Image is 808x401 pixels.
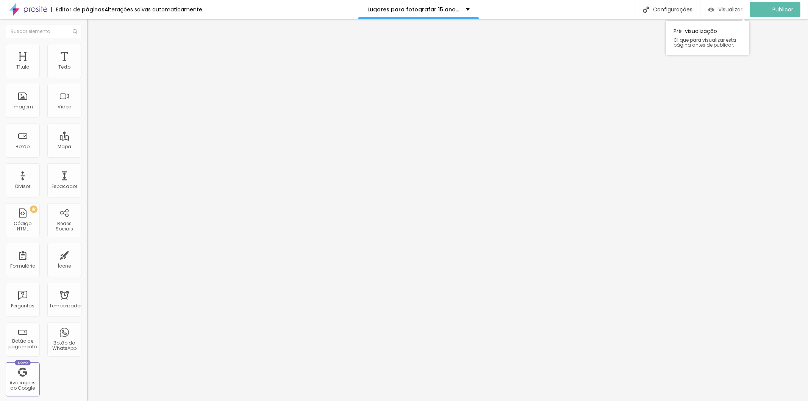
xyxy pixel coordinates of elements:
[10,263,35,269] font: Formulário
[10,379,36,391] font: Avaliações do Google
[9,338,37,349] font: Botão de pagamento
[49,302,82,309] font: Temporizador
[58,64,70,70] font: Texto
[16,64,29,70] font: Título
[105,6,202,13] font: Alterações salvas automaticamente
[58,263,71,269] font: Ícone
[643,6,649,13] img: Ícone
[56,6,105,13] font: Editor de páginas
[15,183,30,190] font: Divisor
[718,6,742,13] font: Visualizar
[708,6,714,13] img: view-1.svg
[700,2,750,17] button: Visualizar
[674,37,736,48] font: Clique para visualizar esta página antes de publicar.
[674,27,717,35] font: Pré-visualização
[16,143,30,150] font: Botão
[750,2,800,17] button: Publicar
[56,220,73,232] font: Redes Sociais
[653,6,692,13] font: Configurações
[18,360,28,365] font: Novo
[52,340,77,351] font: Botão do WhatsApp
[6,25,81,38] input: Buscar elemento
[58,143,71,150] font: Mapa
[367,6,531,13] font: Lugares para fotografar 15 anos em [GEOGRAPHIC_DATA]
[73,29,77,34] img: Ícone
[13,103,33,110] font: Imagem
[11,302,34,309] font: Perguntas
[52,183,77,190] font: Espaçador
[58,103,71,110] font: Vídeo
[14,220,32,232] font: Código HTML
[772,6,793,13] font: Publicar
